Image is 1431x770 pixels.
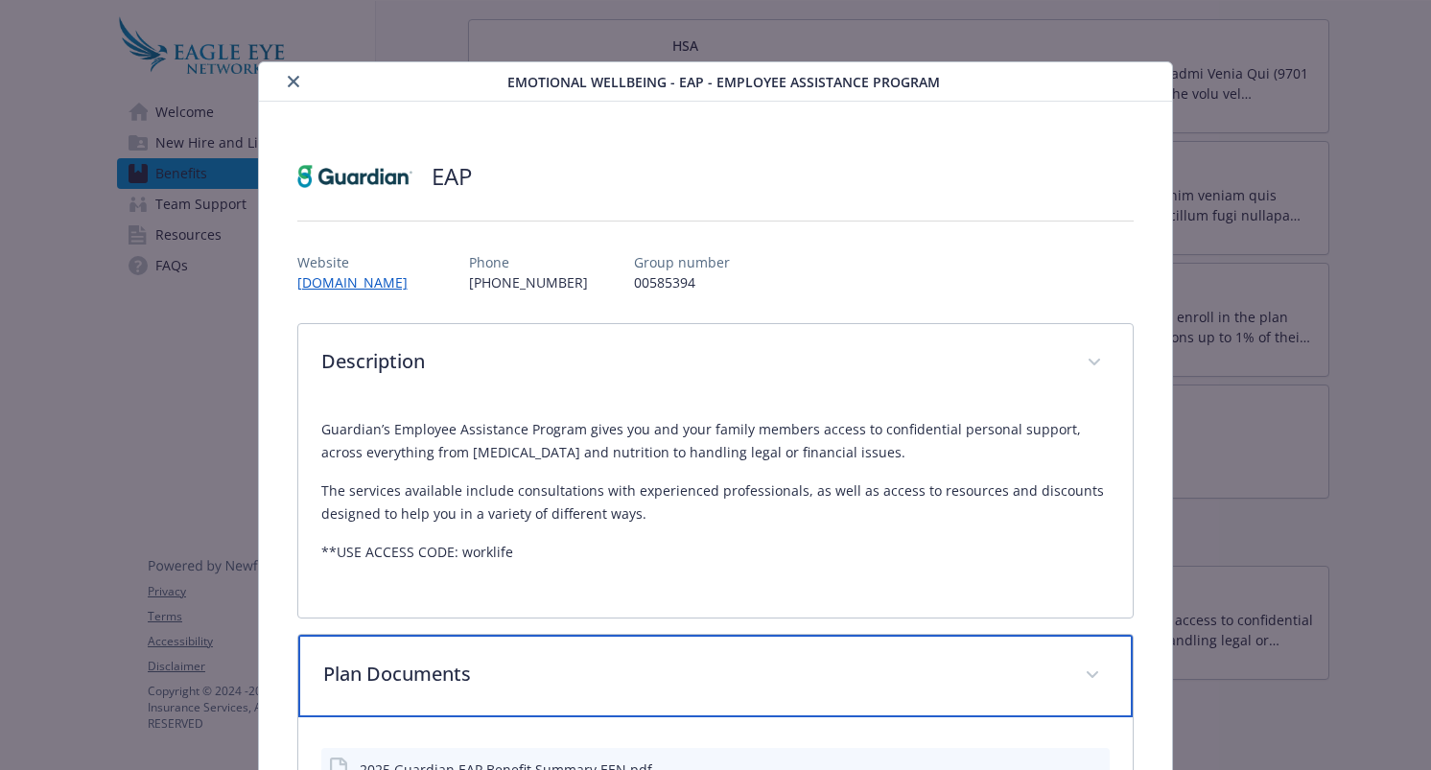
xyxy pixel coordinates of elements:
p: Group number [634,252,730,272]
p: Description [321,347,1065,376]
h2: EAP [432,160,472,193]
p: **USE ACCESS CODE: worklife [321,541,1111,564]
div: Plan Documents [298,635,1134,717]
span: Emotional Wellbeing - EAP - Employee Assistance Program [507,72,940,92]
a: [DOMAIN_NAME] [297,273,423,292]
p: 00585394 [634,272,730,292]
button: close [282,70,305,93]
div: Description [298,403,1134,618]
p: Phone [469,252,588,272]
p: The services available include consultations with experienced professionals, as well as access to... [321,479,1111,525]
p: Plan Documents [323,660,1063,688]
p: [PHONE_NUMBER] [469,272,588,292]
p: Guardian’s Employee Assistance Program gives you and your family members access to confidential p... [321,418,1111,464]
img: Guardian [297,148,412,205]
p: Website [297,252,423,272]
div: Description [298,324,1134,403]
